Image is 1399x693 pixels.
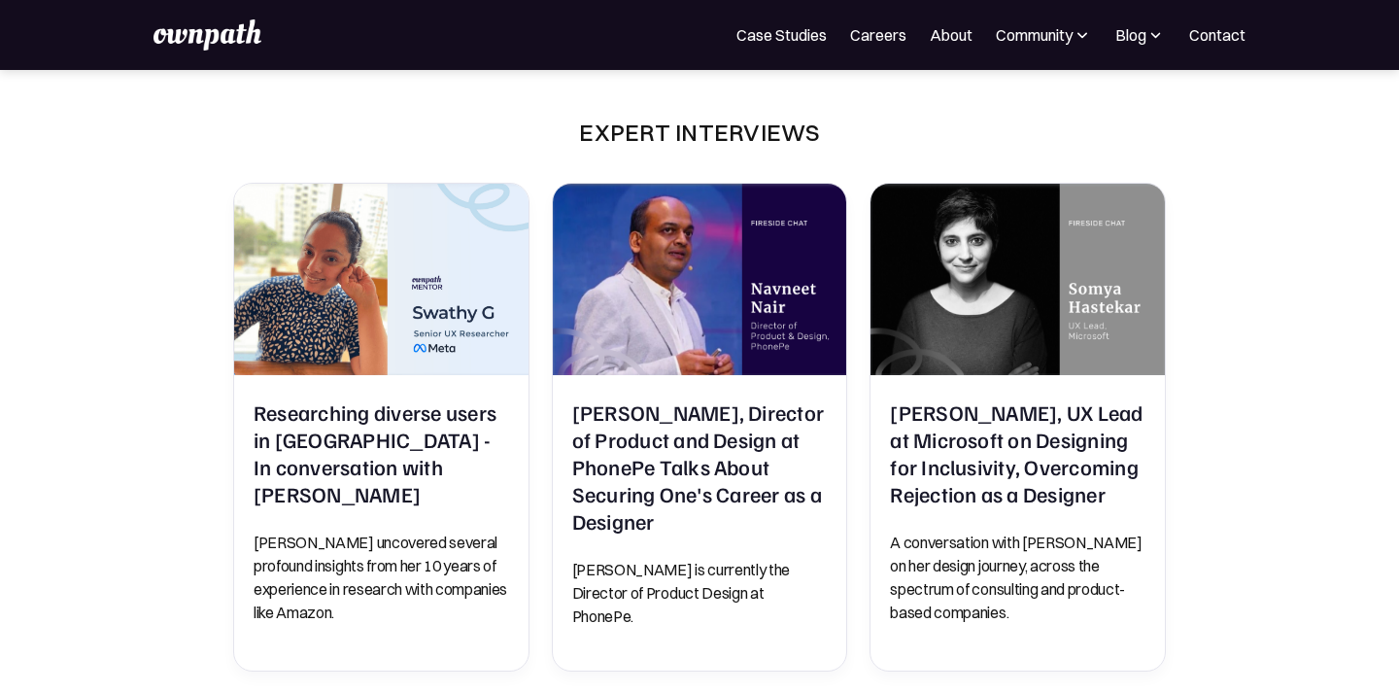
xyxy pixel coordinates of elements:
[233,183,529,672] a: Researching diverse users in India - In conversation with Swathy GResearching diverse users in [G...
[850,23,906,47] a: Careers
[996,23,1073,47] div: Community
[736,23,827,47] a: Case Studies
[254,398,509,507] h2: Researching diverse users in [GEOGRAPHIC_DATA] - In conversation with [PERSON_NAME]
[890,531,1145,624] p: A conversation with [PERSON_NAME] on her design journey, across the spectrum of consulting and pr...
[996,23,1092,47] div: Community
[1115,23,1146,47] div: Blog
[870,184,1165,375] img: Somya Hastekar, UX Lead at Microsoft on Designing for Inclusivity, Overcoming Rejection as a Desi...
[553,184,847,375] img: Navneet Nair, Director of Product and Design at PhonePe Talks About Securing One's Career as a De...
[254,531,509,624] p: [PERSON_NAME] uncovered several profound insights from her 10 years of experience in research wit...
[870,183,1166,672] a: Somya Hastekar, UX Lead at Microsoft on Designing for Inclusivity, Overcoming Rejection as a Desi...
[1189,23,1245,47] a: Contact
[890,398,1145,507] h2: [PERSON_NAME], UX Lead at Microsoft on Designing for Inclusivity, Overcoming Rejection as a Designer
[572,558,828,628] p: [PERSON_NAME] is currently the Director of Product Design at PhonePe.
[1115,23,1166,47] div: Blog
[234,184,529,375] img: Researching diverse users in India - In conversation with Swathy G
[930,23,972,47] a: About
[552,183,848,672] a: Navneet Nair, Director of Product and Design at PhonePe Talks About Securing One's Career as a De...
[579,117,819,148] div: Expert Interviews
[572,398,828,535] h2: [PERSON_NAME], Director of Product and Design at PhonePe Talks About Securing One's Career as a D...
